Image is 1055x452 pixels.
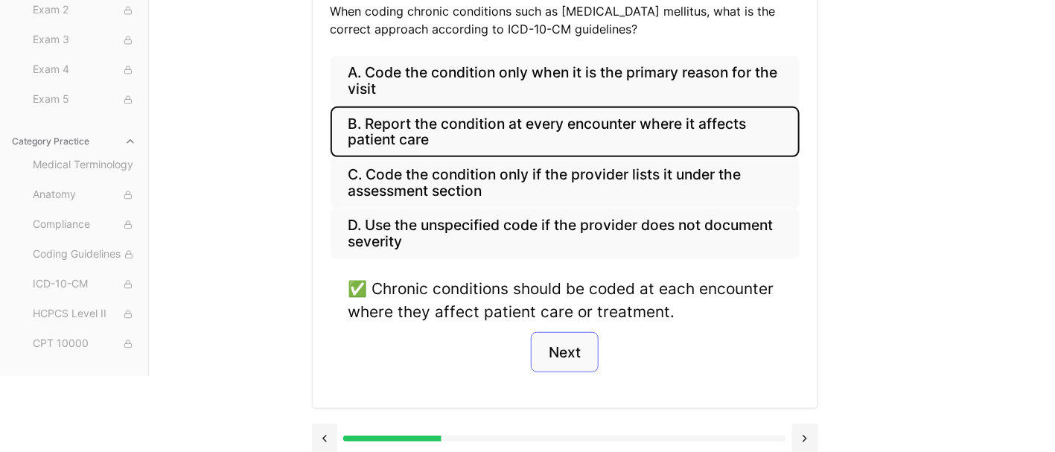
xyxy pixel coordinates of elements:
button: Category Practice [6,130,142,153]
button: Exam 5 [27,88,142,112]
span: Anatomy [33,187,136,203]
button: Exam 3 [27,28,142,52]
button: CPT 10000 [27,332,142,356]
button: ICD-10-CM [27,273,142,296]
span: Compliance [33,217,136,233]
span: Medical Terminology [33,157,136,174]
button: C. Code the condition only if the provider lists it under the assessment section [331,157,800,208]
button: Medical Terminology [27,153,142,177]
span: HCPCS Level II [33,306,136,322]
button: D. Use the unspecified code if the provider does not document severity [331,209,800,259]
button: Next [531,332,599,372]
button: Coding Guidelines [27,243,142,267]
p: When coding chronic conditions such as [MEDICAL_DATA] mellitus, what is the correct approach acco... [331,2,800,38]
button: HCPCS Level II [27,302,142,326]
span: Exam 3 [33,32,136,48]
button: Compliance [27,213,142,237]
span: Exam 4 [33,62,136,78]
span: Coding Guidelines [33,246,136,263]
span: CPT 10000 [33,336,136,352]
button: Exam 4 [27,58,142,82]
button: CPT 20000 [27,362,142,386]
button: B. Report the condition at every encounter where it affects patient care [331,106,800,157]
span: Exam 2 [33,2,136,19]
div: ✅ Chronic conditions should be coded at each encounter where they affect patient care or treatment. [348,277,782,323]
span: Exam 5 [33,92,136,108]
button: A. Code the condition only when it is the primary reason for the visit [331,56,800,106]
button: Anatomy [27,183,142,207]
span: ICD-10-CM [33,276,136,293]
